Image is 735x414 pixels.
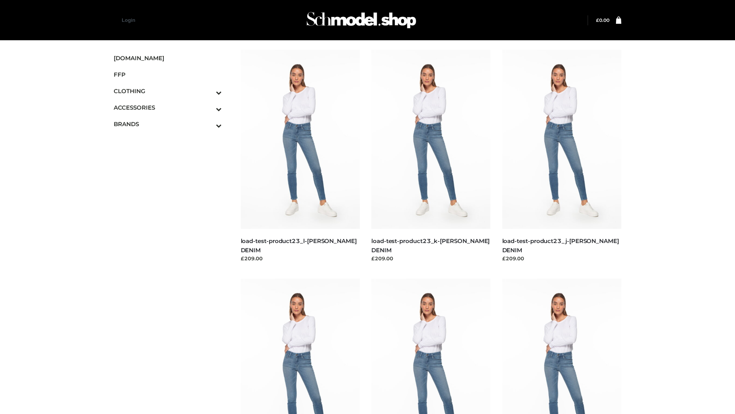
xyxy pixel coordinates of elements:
a: load-test-product23_l-[PERSON_NAME] DENIM [241,237,357,253]
span: FFP [114,70,222,79]
div: £209.00 [241,255,360,262]
span: ACCESSORIES [114,103,222,112]
a: £0.00 [596,17,609,23]
button: Toggle Submenu [195,99,222,116]
img: Schmodel Admin 964 [304,5,419,35]
a: FFP [114,66,222,83]
a: load-test-product23_j-[PERSON_NAME] DENIM [502,237,619,253]
a: load-test-product23_k-[PERSON_NAME] DENIM [371,237,490,253]
span: £ [596,17,599,23]
button: Toggle Submenu [195,116,222,132]
button: Toggle Submenu [195,83,222,99]
a: [DOMAIN_NAME] [114,50,222,66]
div: £209.00 [502,255,622,262]
span: CLOTHING [114,87,222,95]
div: £209.00 [371,255,491,262]
a: ACCESSORIESToggle Submenu [114,99,222,116]
bdi: 0.00 [596,17,609,23]
span: BRANDS [114,120,222,128]
span: [DOMAIN_NAME] [114,54,222,62]
a: BRANDSToggle Submenu [114,116,222,132]
a: Login [122,17,135,23]
a: CLOTHINGToggle Submenu [114,83,222,99]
